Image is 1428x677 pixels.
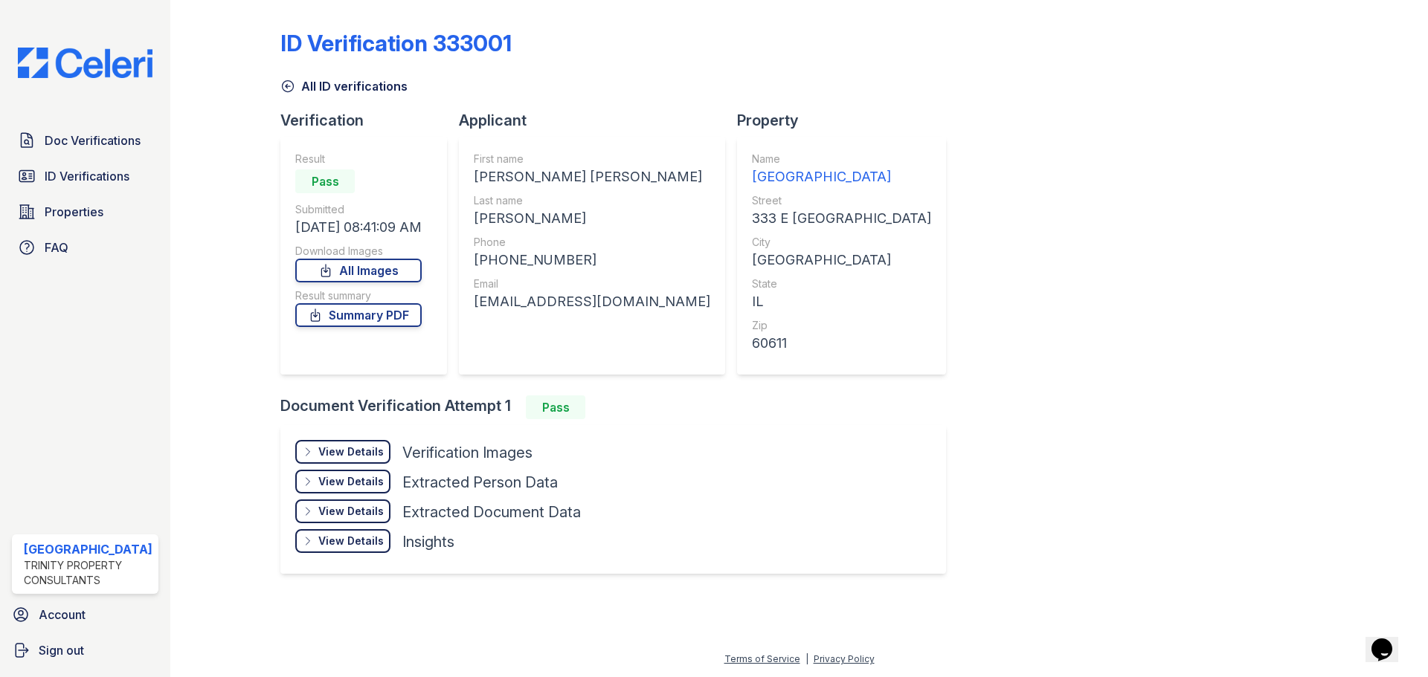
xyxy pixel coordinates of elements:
span: Properties [45,203,103,221]
div: City [752,235,931,250]
div: First name [474,152,710,166]
div: [PERSON_NAME] [PERSON_NAME] [474,166,710,187]
img: CE_Logo_Blue-a8612792a0a2168367f1c8372b55b34899dd931a85d93a1a3d3e32e68fde9ad4.png [6,48,164,78]
div: Last name [474,193,710,208]
div: Download Images [295,244,422,259]
a: Name [GEOGRAPHIC_DATA] [752,152,931,187]
div: State [752,276,931,291]
div: Applicant [459,110,737,131]
div: [EMAIL_ADDRESS][DOMAIN_NAME] [474,291,710,312]
a: Account [6,600,164,629]
div: Trinity Property Consultants [24,558,152,588]
div: [PERSON_NAME] [474,208,710,229]
a: Summary PDF [295,303,422,327]
div: Verification Images [402,442,533,463]
a: Doc Verifications [12,126,158,155]
div: Document Verification Attempt 1 [280,395,958,419]
div: Insights [402,531,454,552]
a: Properties [12,197,158,227]
span: Doc Verifications [45,132,141,149]
a: All ID verifications [280,77,408,95]
a: Sign out [6,635,164,665]
a: ID Verifications [12,161,158,191]
a: All Images [295,259,422,282]
div: Email [474,276,710,291]
div: [GEOGRAPHIC_DATA] [24,540,152,558]
div: Pass [526,395,585,419]
div: Result summary [295,288,422,303]
div: Verification [280,110,459,131]
div: Name [752,152,931,166]
div: Result [295,152,422,166]
div: [PHONE_NUMBER] [474,250,710,271]
div: Pass [295,169,355,193]
div: 333 E [GEOGRAPHIC_DATA] [752,208,931,229]
a: Terms of Service [724,653,800,664]
div: Property [737,110,958,131]
span: ID Verifications [45,167,129,185]
div: [GEOGRAPHIC_DATA] [752,166,931,187]
div: [DATE] 08:41:09 AM [295,217,422,238]
span: FAQ [45,239,68,256]
div: Zip [752,318,931,333]
div: ID Verification 333001 [280,30,512,56]
a: FAQ [12,233,158,262]
span: Account [39,606,86,623]
div: Submitted [295,202,422,217]
div: Extracted Document Data [402,502,581,522]
div: IL [752,291,931,312]
span: Sign out [39,641,84,659]
div: [GEOGRAPHIC_DATA] [752,250,931,271]
div: View Details [318,504,384,519]
iframe: chat widget [1366,618,1413,662]
div: View Details [318,534,384,548]
a: Privacy Policy [814,653,875,664]
div: Phone [474,235,710,250]
div: Extracted Person Data [402,472,558,493]
div: View Details [318,444,384,459]
div: Street [752,193,931,208]
div: | [805,653,808,664]
div: View Details [318,474,384,489]
div: 60611 [752,333,931,354]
